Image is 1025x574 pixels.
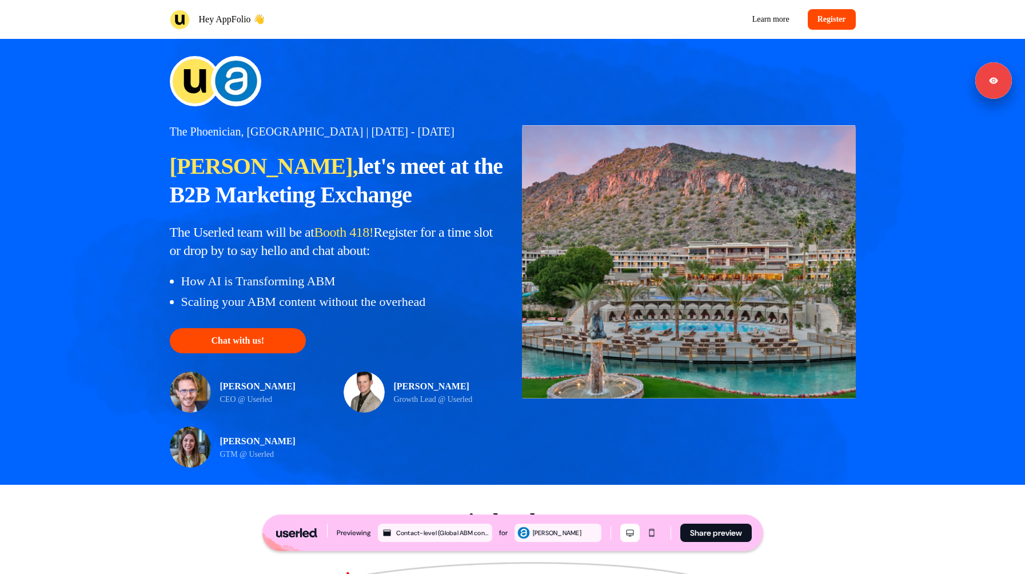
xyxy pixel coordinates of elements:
div: Contact-level (Global ABM conference [DATE]) [396,528,490,538]
div: Previewing [337,527,371,539]
p: [PERSON_NAME] [220,435,296,448]
div: for [499,527,508,539]
p: GTM @ Userled [220,448,296,460]
p: The Phoenician, [GEOGRAPHIC_DATA] | [DATE] - [DATE] [170,125,504,138]
p: Growth Lead @ Userled [394,393,473,405]
p: How AI is Transforming ABM [181,273,504,289]
p: CEO @ Userled [220,393,296,405]
p: Hey AppFolio 👋 [199,13,265,26]
p: let's meet at the B2B Marketing Exchange [170,152,504,209]
button: Mobile mode [642,524,661,542]
button: Register [808,9,856,30]
a: Learn more [743,9,799,30]
button: Desktop mode [620,524,640,542]
span: [PERSON_NAME], [170,153,358,179]
button: Chat with us! [170,328,306,353]
p: The Userled team will be at Register for a time slot or drop by to say hello and chat about: [170,223,504,260]
p: Scaling your ABM content without the overhead [181,294,504,310]
div: [PERSON_NAME] [533,528,599,538]
p: Find us here [454,508,571,536]
span: Booth 418! [314,225,373,240]
button: Share preview [680,524,752,542]
p: [PERSON_NAME] [394,380,473,393]
p: [PERSON_NAME] [220,380,296,393]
